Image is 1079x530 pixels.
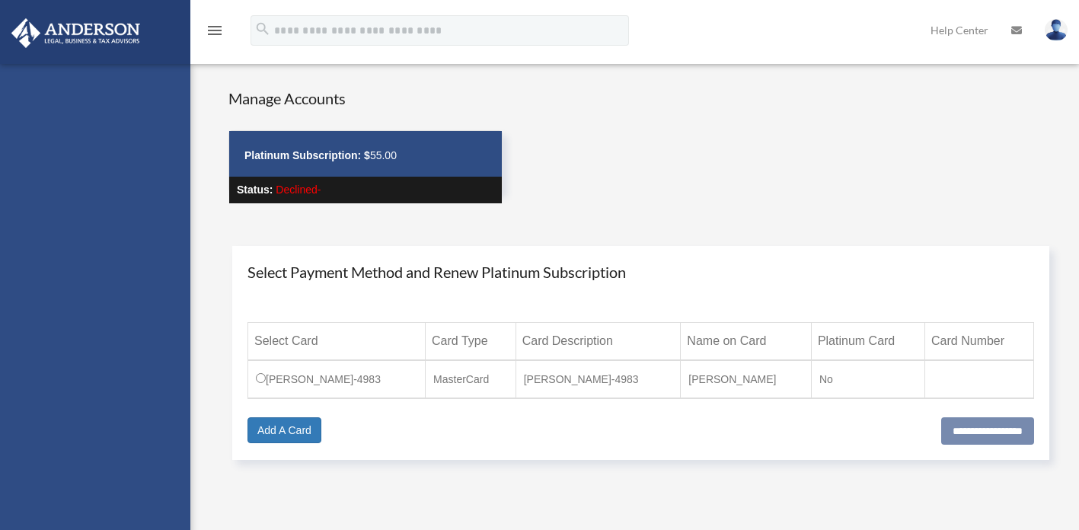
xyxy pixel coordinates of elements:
[811,323,924,361] th: Platinum Card
[7,18,145,48] img: Anderson Advisors Platinum Portal
[244,149,370,161] strong: Platinum Subscription: $
[811,360,924,398] td: No
[244,146,487,165] p: 55.00
[206,21,224,40] i: menu
[1045,19,1068,41] img: User Pic
[237,184,273,196] strong: Status:
[254,21,271,37] i: search
[681,323,812,361] th: Name on Card
[248,360,426,398] td: [PERSON_NAME]-4983
[228,88,503,109] h4: Manage Accounts
[925,323,1033,361] th: Card Number
[206,27,224,40] a: menu
[247,417,321,443] a: Add A Card
[247,261,1034,283] h4: Select Payment Method and Renew Platinum Subscription
[248,323,426,361] th: Select Card
[276,184,321,196] span: Declined-
[516,360,681,398] td: [PERSON_NAME]-4983
[516,323,681,361] th: Card Description
[426,323,516,361] th: Card Type
[426,360,516,398] td: MasterCard
[681,360,812,398] td: [PERSON_NAME]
